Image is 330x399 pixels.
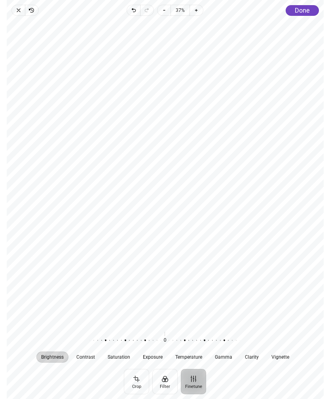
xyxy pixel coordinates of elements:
button: Gamma [210,352,237,363]
button: Brightness [36,352,68,363]
span: 37% [176,6,185,15]
span: Clarity [245,355,259,359]
span: Gamma [215,355,232,359]
span: Brightness [41,355,64,359]
button: Temperature [171,352,207,363]
button: Saturation [103,352,135,363]
span: Vignette [271,355,289,359]
button: 37% [171,5,190,16]
span: Exposure [143,355,163,359]
button: Clarity [240,352,264,363]
button: Crop [124,369,149,394]
button: Exposure [138,352,167,363]
span: Done [295,7,309,14]
span: Saturation [108,355,130,359]
span: Contrast [76,355,95,359]
button: Contrast [72,352,100,363]
button: Finetune [181,369,206,394]
span: Temperature [175,355,202,359]
button: Filter [152,369,178,394]
button: Vignette [267,352,294,363]
button: Done [285,5,319,16]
